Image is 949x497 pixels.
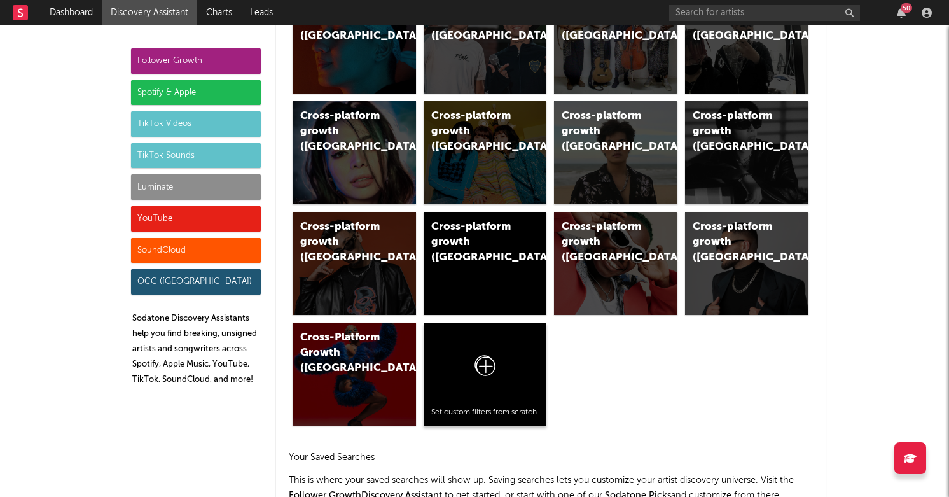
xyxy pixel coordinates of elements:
div: TikTok Videos [131,111,261,137]
h2: Your Saved Searches [289,450,813,465]
a: Cross-platform growth ([GEOGRAPHIC_DATA]) [293,101,416,204]
div: Cross-platform growth ([GEOGRAPHIC_DATA]) [562,109,648,155]
a: Cross-platform growth ([GEOGRAPHIC_DATA]) [424,101,547,204]
a: Cross-platform growth ([GEOGRAPHIC_DATA]) [685,212,808,315]
a: Cross-Platform Growth ([GEOGRAPHIC_DATA]) [293,323,416,426]
div: Luminate [131,174,261,200]
a: Cross-platform growth ([GEOGRAPHIC_DATA]) [293,212,416,315]
div: Follower Growth [131,48,261,74]
a: Cross-platform growth ([GEOGRAPHIC_DATA]) [685,101,808,204]
a: Cross-platform growth ([GEOGRAPHIC_DATA]) [554,212,677,315]
a: Cross-platform growth ([GEOGRAPHIC_DATA]) [554,101,677,204]
input: Search for artists [669,5,860,21]
div: Cross-platform growth ([GEOGRAPHIC_DATA]) [693,109,779,155]
div: Set custom filters from scratch. [431,407,539,418]
div: Cross-platform growth ([GEOGRAPHIC_DATA]) [300,109,387,155]
div: 50 [901,3,912,13]
p: Sodatone Discovery Assistants help you find breaking, unsigned artists and songwriters across Spo... [132,311,261,388]
div: OCC ([GEOGRAPHIC_DATA]) [131,269,261,295]
a: Set custom filters from scratch. [424,323,547,426]
div: Cross-platform growth ([GEOGRAPHIC_DATA]) [431,109,518,155]
div: SoundCloud [131,238,261,263]
a: Cross-platform growth ([GEOGRAPHIC_DATA]/[GEOGRAPHIC_DATA]/[GEOGRAPHIC_DATA]) [424,212,547,315]
div: YouTube [131,206,261,232]
div: Cross-Platform Growth ([GEOGRAPHIC_DATA]) [300,330,387,376]
div: Cross-platform growth ([GEOGRAPHIC_DATA]) [562,220,648,265]
div: Cross-platform growth ([GEOGRAPHIC_DATA]) [693,220,779,265]
div: TikTok Sounds [131,143,261,169]
div: Spotify & Apple [131,80,261,106]
div: Cross-platform growth ([GEOGRAPHIC_DATA]/[GEOGRAPHIC_DATA]/[GEOGRAPHIC_DATA]) [431,220,518,265]
div: Cross-platform growth ([GEOGRAPHIC_DATA]) [300,220,387,265]
button: 50 [897,8,906,18]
